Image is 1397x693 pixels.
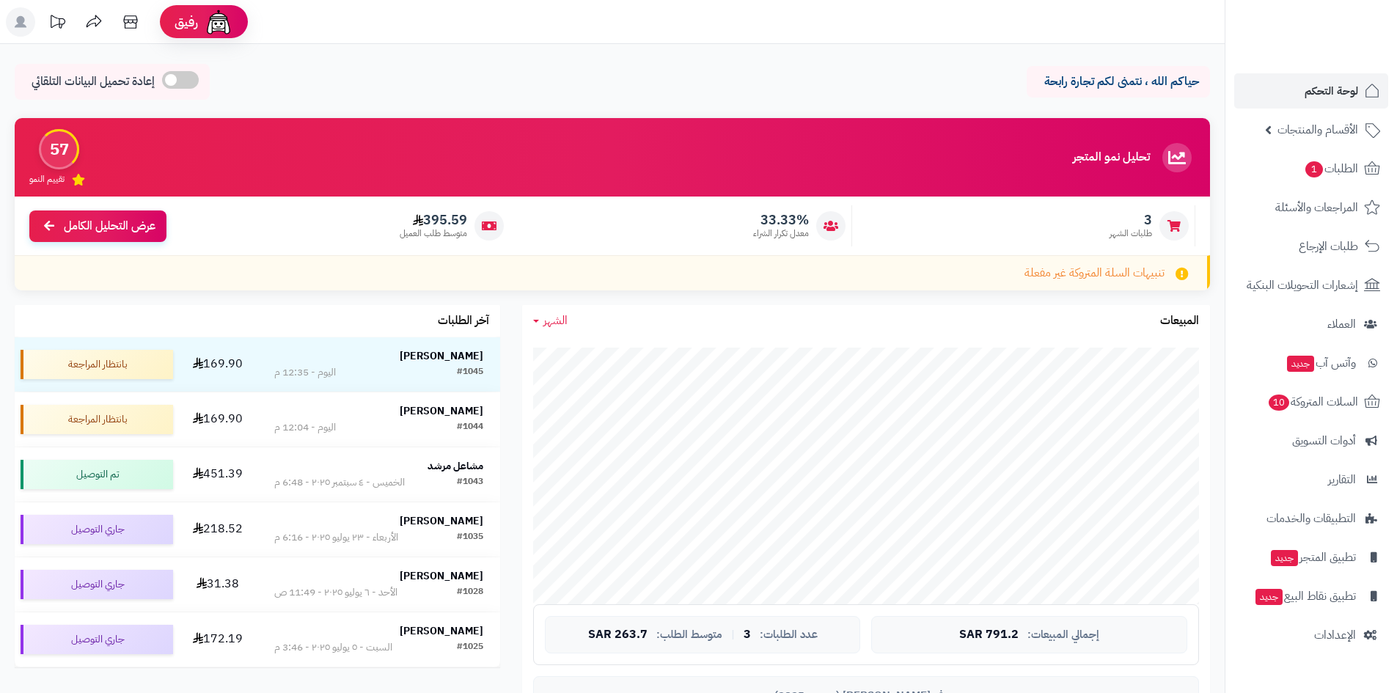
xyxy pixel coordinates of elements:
[179,612,257,667] td: 172.19
[39,7,76,40] a: تحديثات المنصة
[29,210,166,242] a: عرض التحليل الكامل
[1234,151,1388,186] a: الطلبات1
[1286,353,1356,373] span: وآتس آب
[1267,392,1358,412] span: السلات المتروكة
[656,628,722,641] span: متوسط الطلب:
[438,315,489,328] h3: آخر الطلبات
[1038,73,1199,90] p: حياكم الله ، نتمنى لكم تجارة رابحة
[1110,212,1152,228] span: 3
[1234,540,1388,575] a: تطبيق المتجرجديد
[400,513,483,529] strong: [PERSON_NAME]
[1234,73,1388,109] a: لوحة التحكم
[204,7,233,37] img: ai-face.png
[457,640,483,655] div: #1025
[64,218,155,235] span: عرض التحليل الكامل
[1247,275,1358,296] span: إشعارات التحويلات البنكية
[400,403,483,419] strong: [PERSON_NAME]
[1269,547,1356,568] span: تطبيق المتجر
[1234,307,1388,342] a: العملاء
[753,227,809,240] span: معدل تكرار الشراء
[274,585,397,600] div: الأحد - ٦ يوليو ٢٠٢٥ - 11:49 ص
[32,73,155,90] span: إعادة تحميل البيانات التلقائي
[457,475,483,490] div: #1043
[1287,356,1314,372] span: جديد
[1234,462,1388,497] a: التقارير
[274,475,405,490] div: الخميس - ٤ سبتمبر ٢٠٢٥ - 6:48 م
[1327,314,1356,334] span: العملاء
[731,629,735,640] span: |
[1304,158,1358,179] span: الطلبات
[175,13,198,31] span: رفيق
[1234,501,1388,536] a: التطبيقات والخدمات
[400,348,483,364] strong: [PERSON_NAME]
[1027,628,1099,641] span: إجمالي المبيعات:
[21,625,173,654] div: جاري التوصيل
[760,628,818,641] span: عدد الطلبات:
[29,173,65,186] span: تقييم النمو
[1234,190,1388,225] a: المراجعات والأسئلة
[400,212,467,228] span: 395.59
[1234,579,1388,614] a: تطبيق نقاط البيعجديد
[588,628,648,642] span: 263.7 SAR
[457,365,483,380] div: #1045
[1234,268,1388,303] a: إشعارات التحويلات البنكية
[400,568,483,584] strong: [PERSON_NAME]
[21,405,173,434] div: بانتظار المراجعة
[1328,469,1356,490] span: التقارير
[1234,229,1388,264] a: طلبات الإرجاع
[457,585,483,600] div: #1028
[744,628,751,642] span: 3
[1292,430,1356,451] span: أدوات التسويق
[1024,265,1165,282] span: تنبيهات السلة المتروكة غير مفعلة
[1234,423,1388,458] a: أدوات التسويق
[1299,236,1358,257] span: طلبات الإرجاع
[21,350,173,379] div: بانتظار المراجعة
[1305,81,1358,101] span: لوحة التحكم
[179,392,257,447] td: 169.90
[1297,29,1383,60] img: logo-2.png
[274,420,336,435] div: اليوم - 12:04 م
[21,460,173,489] div: تم التوصيل
[959,628,1019,642] span: 791.2 SAR
[1234,617,1388,653] a: الإعدادات
[1073,151,1150,164] h3: تحليل نمو المتجر
[179,447,257,502] td: 451.39
[753,212,809,228] span: 33.33%
[457,530,483,545] div: #1035
[274,530,398,545] div: الأربعاء - ٢٣ يوليو ٢٠٢٥ - 6:16 م
[1234,345,1388,381] a: وآتس آبجديد
[21,570,173,599] div: جاري التوصيل
[1271,550,1298,566] span: جديد
[543,312,568,329] span: الشهر
[400,623,483,639] strong: [PERSON_NAME]
[1268,394,1289,411] span: 10
[1254,586,1356,606] span: تطبيق نقاط البيع
[21,515,173,544] div: جاري التوصيل
[1275,197,1358,218] span: المراجعات والأسئلة
[1266,508,1356,529] span: التطبيقات والخدمات
[1314,625,1356,645] span: الإعدادات
[457,420,483,435] div: #1044
[179,557,257,612] td: 31.38
[1110,227,1152,240] span: طلبات الشهر
[274,640,392,655] div: السبت - ٥ يوليو ٢٠٢٥ - 3:46 م
[428,458,483,474] strong: مشاعل مرشد
[533,312,568,329] a: الشهر
[179,502,257,557] td: 218.52
[1277,120,1358,140] span: الأقسام والمنتجات
[179,337,257,392] td: 169.90
[400,227,467,240] span: متوسط طلب العميل
[1255,589,1283,605] span: جديد
[1160,315,1199,328] h3: المبيعات
[1305,161,1323,177] span: 1
[274,365,336,380] div: اليوم - 12:35 م
[1234,384,1388,419] a: السلات المتروكة10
